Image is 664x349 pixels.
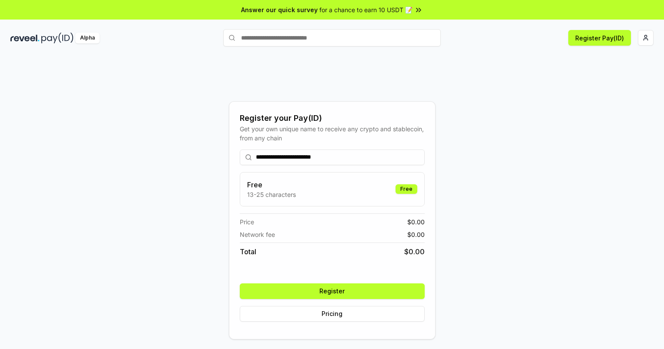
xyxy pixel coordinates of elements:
[240,217,254,226] span: Price
[240,246,256,257] span: Total
[240,112,425,124] div: Register your Pay(ID)
[75,33,100,43] div: Alpha
[319,5,412,14] span: for a chance to earn 10 USDT 📝
[240,230,275,239] span: Network fee
[247,190,296,199] p: 13-25 characters
[568,30,631,46] button: Register Pay(ID)
[404,246,425,257] span: $ 0.00
[240,124,425,143] div: Get your own unique name to receive any crypto and stablecoin, from any chain
[240,283,425,299] button: Register
[240,306,425,322] button: Pricing
[10,33,40,43] img: reveel_dark
[407,217,425,226] span: $ 0.00
[396,184,417,194] div: Free
[241,5,318,14] span: Answer our quick survey
[41,33,74,43] img: pay_id
[407,230,425,239] span: $ 0.00
[247,179,296,190] h3: Free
